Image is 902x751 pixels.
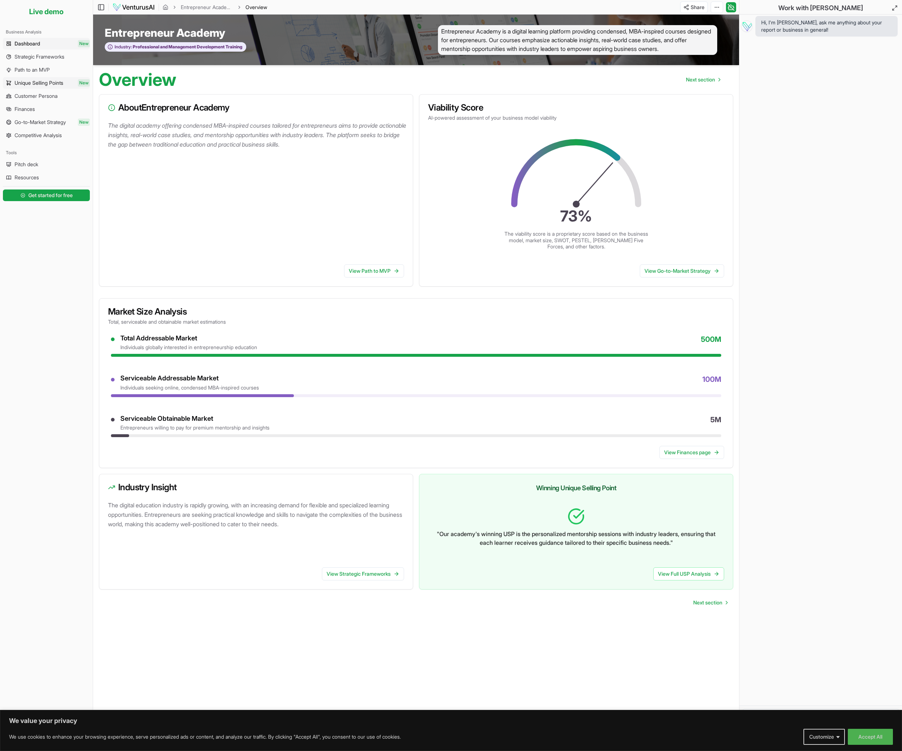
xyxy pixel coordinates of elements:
nav: breadcrumb [163,4,267,11]
nav: pagination [687,595,733,610]
span: Finances [15,105,35,113]
span: 5M [710,415,721,432]
h2: Work with [PERSON_NAME] [778,3,863,13]
span: Next section [686,76,715,83]
span: Entrepreneur Academy [105,26,225,39]
a: Get started for free [3,188,90,203]
nav: pagination [680,72,726,87]
p: The viability score is a proprietary score based on the business model, market size, SWOT, PESTEL... [503,231,649,250]
span: New [78,79,90,87]
a: View Strategic Frameworks [322,567,404,580]
span: Industry: [115,44,132,50]
span: Professional and Management Development Training [132,44,242,50]
div: Tools [3,147,90,159]
span: Go-to-Market Strategy [15,119,66,126]
p: " Our academy's winning USP is the personalized mentorship sessions with industry leaders, ensuri... [434,530,718,547]
span: Competitive Analysis [15,132,62,139]
a: View Path to MVP [344,264,404,277]
span: 100M [702,374,721,391]
span: Pitch deck [15,161,38,168]
div: Serviceable Addressable Market [120,374,259,383]
a: Go-to-Market StrategyNew [3,116,90,128]
text: 73 % [560,207,592,225]
span: Resources [15,174,39,181]
a: Entrepreneur Academy [181,4,233,11]
span: Share [691,4,705,11]
a: View Go-to-Market Strategy [640,264,724,277]
a: Go to next page [680,72,726,87]
span: Hi, I'm [PERSON_NAME], ask me anything about your report or business in general! [761,19,892,33]
div: individuals globally interested in entrepreneurship education [120,344,257,351]
div: Business Analysis [3,26,90,38]
span: Strategic Frameworks [15,53,64,60]
a: Path to an MVP [3,64,90,76]
p: We use cookies to enhance your browsing experience, serve personalized ads or content, and analyz... [9,732,401,741]
a: Unique Selling PointsNew [3,77,90,89]
a: DashboardNew [3,38,90,49]
div: entrepreneurs willing to pay for premium mentorship and insights [120,424,270,431]
a: Customer Persona [3,90,90,102]
p: Total, serviceable and obtainable market estimations [108,318,724,325]
span: 500M [701,334,721,351]
span: Dashboard [15,40,40,47]
a: Strategic Frameworks [3,51,90,63]
span: Entrepreneur Academy is a digital learning platform providing condensed, MBA-inspired courses des... [438,25,717,55]
h3: Winning Unique Selling Point [428,483,724,493]
button: Accept All [848,729,893,745]
a: View Finances page [659,446,724,459]
a: Go to next page [687,595,733,610]
a: View Full USP Analysis [653,567,724,580]
h3: About Entrepreneur Academy [108,103,404,112]
div: Serviceable Obtainable Market [120,415,270,423]
div: Total Addressable Market [120,334,257,343]
button: Industry:Professional and Management Development Training [105,42,246,52]
div: individuals seeking online, condensed MBA-inspired courses [120,384,259,391]
img: logo [112,3,155,12]
span: Unique Selling Points [15,79,63,87]
h3: Market Size Analysis [108,307,724,316]
h1: Overview [99,71,176,88]
span: Next section [693,599,722,606]
a: Pitch deck [3,159,90,170]
button: Get started for free [3,189,90,201]
span: Overview [246,4,267,11]
p: The digital academy offering condensed MBA-inspired courses tailored for entrepreneurs aims to pr... [108,121,407,149]
span: Get started for free [28,192,73,199]
span: New [78,119,90,126]
h3: Viability Score [428,103,724,112]
span: New [78,40,90,47]
p: The digital education industry is rapidly growing, with an increasing demand for flexible and spe... [108,500,407,529]
a: Competitive Analysis [3,129,90,141]
p: AI-powered assessment of your business model viability [428,114,724,121]
a: Finances [3,103,90,115]
span: Customer Persona [15,92,57,100]
img: Vera [741,20,753,32]
h3: Industry Insight [108,483,404,492]
span: Path to an MVP [15,66,50,73]
button: Customize [803,729,845,745]
a: Resources [3,172,90,183]
button: Share [680,1,708,13]
p: We value your privacy [9,716,893,725]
